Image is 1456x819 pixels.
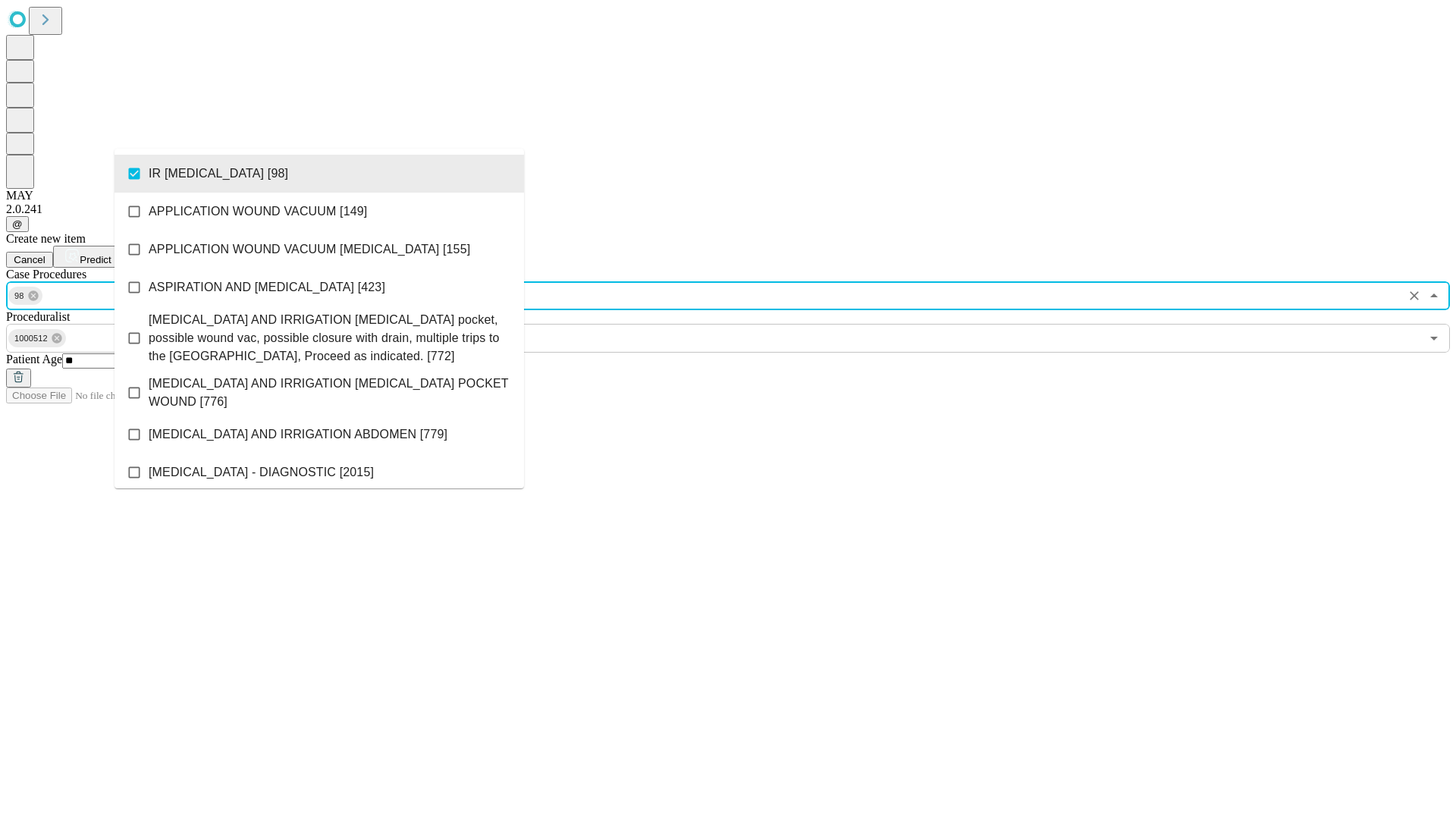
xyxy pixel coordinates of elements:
[149,240,470,259] span: APPLICATION WOUND VACUUM [MEDICAL_DATA] [155]
[14,254,45,265] span: Cancel
[6,252,53,268] button: Cancel
[6,310,70,323] span: Proceduralist
[6,189,1450,202] div: MAY
[149,463,374,482] span: [MEDICAL_DATA] - DIAGNOSTIC [2015]
[149,311,512,366] span: [MEDICAL_DATA] AND IRRIGATION [MEDICAL_DATA] pocket, possible wound vac, possible closure with dr...
[6,216,29,232] button: @
[149,425,447,444] span: [MEDICAL_DATA] AND IRRIGATION ABDOMEN [779]
[12,218,23,230] span: @
[6,268,86,281] span: Scheduled Procedure
[6,353,62,366] span: Patient Age
[149,202,367,221] span: APPLICATION WOUND VACUUM [149]
[80,254,111,265] span: Predict
[6,232,86,245] span: Create new item
[149,375,512,411] span: [MEDICAL_DATA] AND IRRIGATION [MEDICAL_DATA] POCKET WOUND [776]
[149,278,385,297] span: ASPIRATION AND [MEDICAL_DATA] [423]
[1404,285,1425,306] button: Clear
[8,330,54,347] span: 1000512
[8,287,30,305] span: 98
[8,287,42,305] div: 98
[8,329,66,347] div: 1000512
[6,202,1450,216] div: 2.0.241
[53,246,123,268] button: Predict
[1423,328,1445,349] button: Open
[1423,285,1445,306] button: Close
[149,165,288,183] span: IR [MEDICAL_DATA] [98]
